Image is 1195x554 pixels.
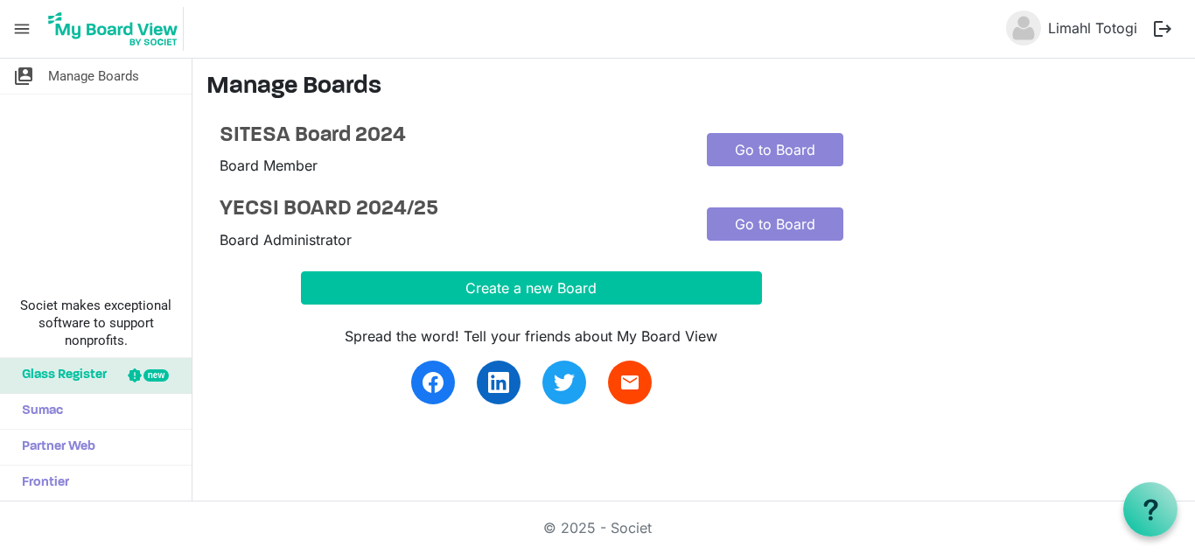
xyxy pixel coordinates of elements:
span: email [619,372,640,393]
span: Manage Boards [48,59,139,94]
img: facebook.svg [423,372,444,393]
span: Board Administrator [220,231,352,249]
button: logout [1144,11,1181,47]
a: SITESA Board 2024 [220,123,681,149]
a: Go to Board [707,207,843,241]
a: © 2025 - Societ [543,519,652,536]
a: Limahl Totogi [1041,11,1144,46]
span: menu [5,12,38,46]
div: Spread the word! Tell your friends about My Board View [301,326,762,347]
span: Frontier [13,466,69,501]
a: Go to Board [707,133,843,166]
img: My Board View Logo [43,7,184,51]
a: email [608,361,652,404]
img: no-profile-picture.svg [1006,11,1041,46]
span: Glass Register [13,358,107,393]
button: Create a new Board [301,271,762,305]
span: Sumac [13,394,63,429]
a: YECSI BOARD 2024/25 [220,197,681,222]
img: linkedin.svg [488,372,509,393]
a: My Board View Logo [43,7,191,51]
img: twitter.svg [554,372,575,393]
h3: Manage Boards [206,73,1181,102]
span: Board Member [220,157,318,174]
div: new [143,369,169,382]
span: switch_account [13,59,34,94]
span: Societ makes exceptional software to support nonprofits. [8,297,184,349]
span: Partner Web [13,430,95,465]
